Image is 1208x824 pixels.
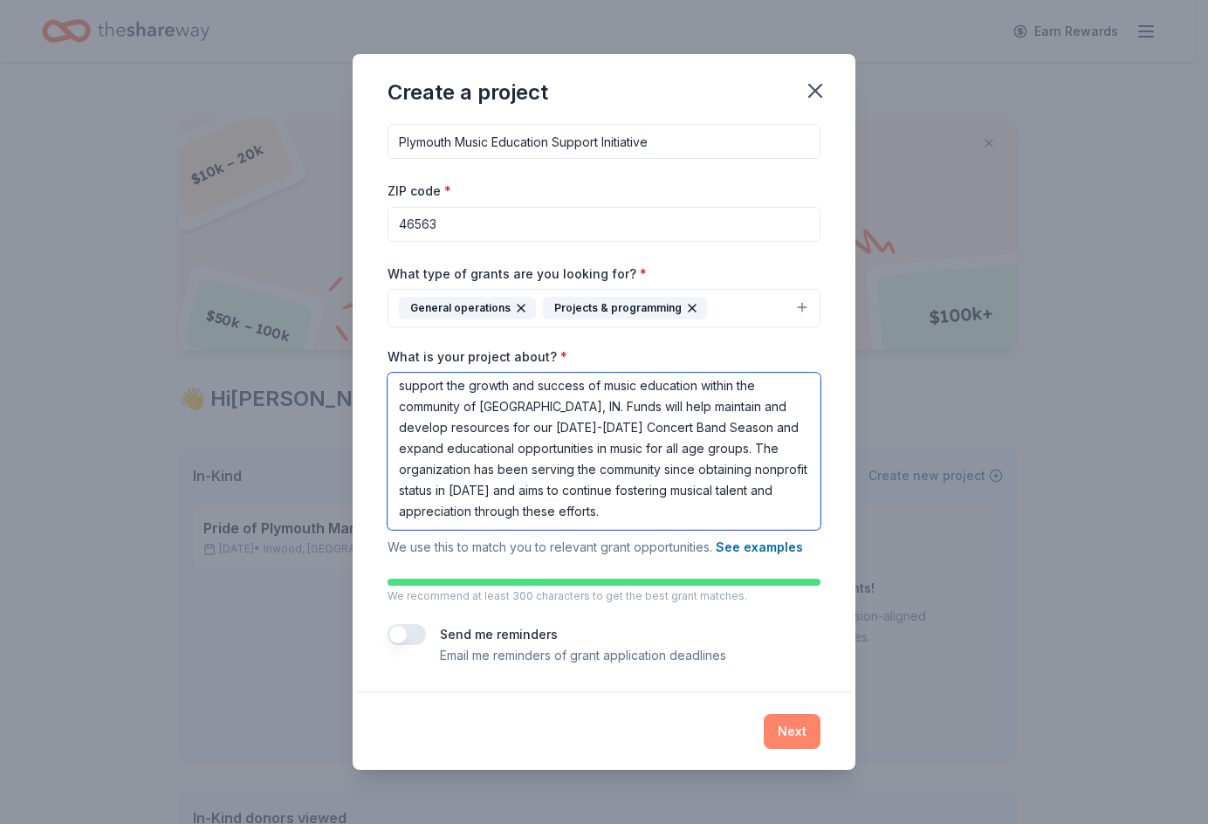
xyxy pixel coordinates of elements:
span: We use this to match you to relevant grant opportunities. [388,539,803,554]
label: ZIP code [388,182,451,200]
div: General operations [399,297,536,319]
p: Email me reminders of grant application deadlines [440,645,726,666]
label: What is your project about? [388,348,567,366]
input: After school program [388,124,820,159]
input: 12345 (U.S. only) [388,207,820,242]
button: Next [764,714,820,749]
label: What type of grants are you looking for? [388,265,647,283]
textarea: Plymouth Community Music Boosters Inc seeks funding to enhance its educational programs and susta... [388,373,820,530]
div: Create a project [388,79,548,106]
button: See examples [716,537,803,558]
div: Projects & programming [543,297,707,319]
p: We recommend at least 300 characters to get the best grant matches. [388,589,820,603]
button: General operationsProjects & programming [388,289,820,327]
label: Send me reminders [440,627,558,642]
